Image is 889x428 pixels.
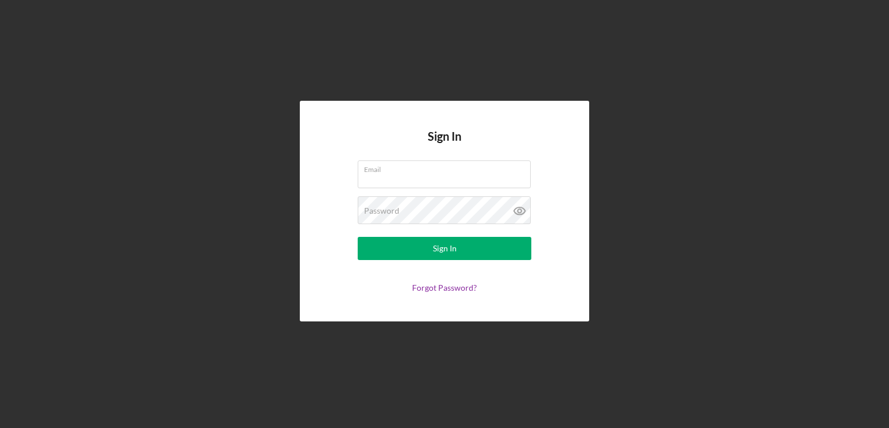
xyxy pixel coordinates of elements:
button: Sign In [358,237,531,260]
label: Password [364,206,399,215]
a: Forgot Password? [412,283,477,292]
h4: Sign In [428,130,461,160]
label: Email [364,161,531,174]
div: Sign In [433,237,457,260]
